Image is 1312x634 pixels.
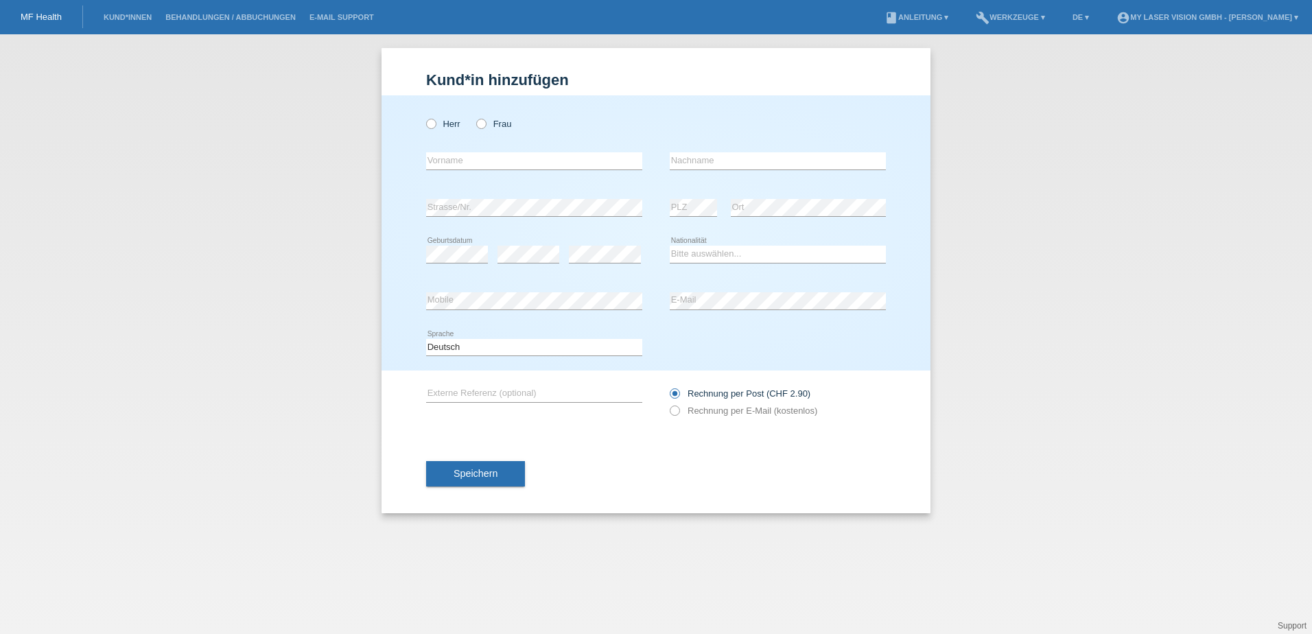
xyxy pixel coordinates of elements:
a: Support [1278,621,1307,631]
a: bookAnleitung ▾ [878,13,955,21]
a: account_circleMy Laser Vision GmbH - [PERSON_NAME] ▾ [1110,13,1305,21]
h1: Kund*in hinzufügen [426,71,886,89]
a: Behandlungen / Abbuchungen [159,13,303,21]
i: account_circle [1116,11,1130,25]
a: Kund*innen [97,13,159,21]
label: Rechnung per Post (CHF 2.90) [670,388,810,399]
a: E-Mail Support [303,13,381,21]
input: Rechnung per E-Mail (kostenlos) [670,406,679,423]
a: MF Health [21,12,62,22]
i: book [885,11,898,25]
label: Herr [426,119,460,129]
input: Herr [426,119,435,128]
input: Frau [476,119,485,128]
input: Rechnung per Post (CHF 2.90) [670,388,679,406]
label: Frau [476,119,511,129]
button: Speichern [426,461,525,487]
label: Rechnung per E-Mail (kostenlos) [670,406,817,416]
span: Speichern [454,468,497,479]
a: DE ▾ [1066,13,1096,21]
a: buildWerkzeuge ▾ [969,13,1052,21]
i: build [976,11,989,25]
